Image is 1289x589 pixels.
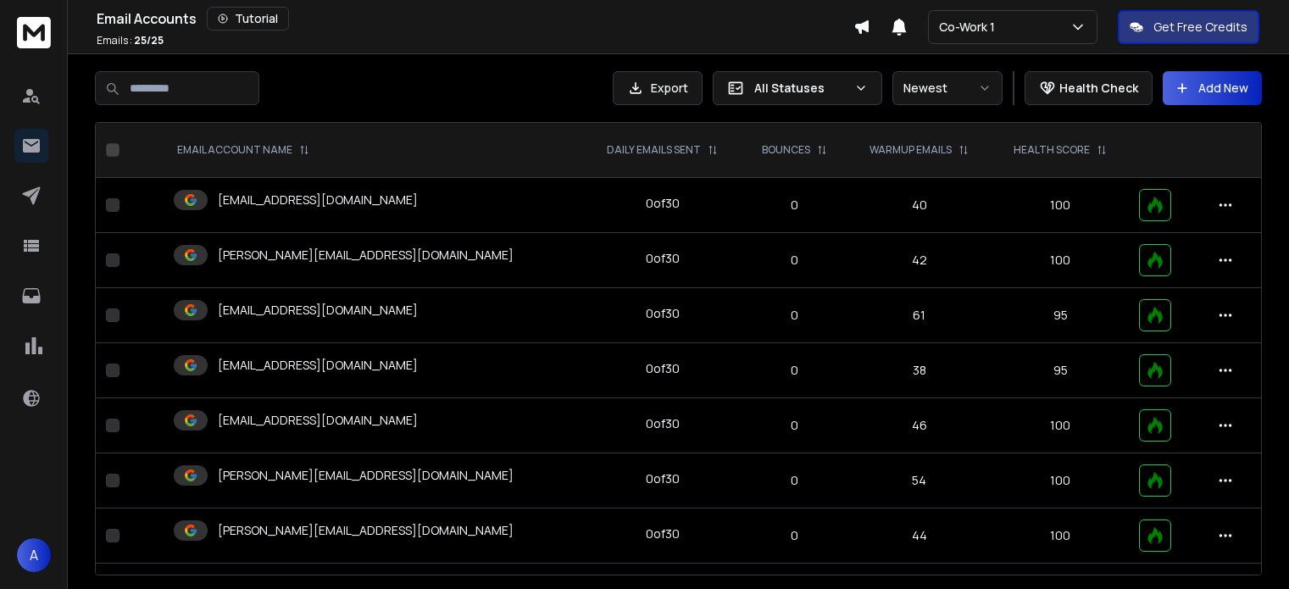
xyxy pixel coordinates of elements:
p: Co-Work 1 [939,19,1002,36]
td: 40 [847,178,992,233]
p: [PERSON_NAME][EMAIL_ADDRESS][DOMAIN_NAME] [218,247,514,264]
p: Emails : [97,34,164,47]
p: WARMUP EMAILS [870,143,952,157]
p: [EMAIL_ADDRESS][DOMAIN_NAME] [218,302,418,319]
span: 25 / 25 [134,33,164,47]
p: All Statuses [754,80,847,97]
button: Health Check [1025,71,1153,105]
button: Add New [1163,71,1262,105]
p: HEALTH SCORE [1014,143,1090,157]
td: 38 [847,343,992,398]
div: 0 of 30 [646,195,680,212]
div: 0 of 30 [646,415,680,432]
td: 100 [992,233,1129,288]
p: BOUNCES [762,143,810,157]
button: Export [613,71,703,105]
p: 0 [752,252,837,269]
td: 42 [847,233,992,288]
div: Email Accounts [97,7,853,31]
button: Tutorial [207,7,289,31]
p: 0 [752,197,837,214]
td: 61 [847,288,992,343]
td: 100 [992,398,1129,453]
div: 0 of 30 [646,305,680,322]
p: DAILY EMAILS SENT [607,143,701,157]
p: 0 [752,307,837,324]
p: 0 [752,362,837,379]
button: Newest [892,71,1003,105]
p: [EMAIL_ADDRESS][DOMAIN_NAME] [218,192,418,208]
div: 0 of 30 [646,250,680,267]
div: EMAIL ACCOUNT NAME [177,143,309,157]
td: 100 [992,453,1129,508]
p: [EMAIL_ADDRESS][DOMAIN_NAME] [218,357,418,374]
td: 95 [992,343,1129,398]
p: 0 [752,472,837,489]
div: 0 of 30 [646,360,680,377]
td: 54 [847,453,992,508]
p: Health Check [1059,80,1138,97]
p: 0 [752,417,837,434]
p: Get Free Credits [1153,19,1247,36]
td: 100 [992,178,1129,233]
div: 0 of 30 [646,470,680,487]
button: A [17,538,51,572]
p: [PERSON_NAME][EMAIL_ADDRESS][DOMAIN_NAME] [218,467,514,484]
p: 0 [752,527,837,544]
div: 0 of 30 [646,525,680,542]
td: 44 [847,508,992,564]
td: 95 [992,288,1129,343]
p: [PERSON_NAME][EMAIL_ADDRESS][DOMAIN_NAME] [218,522,514,539]
p: [EMAIL_ADDRESS][DOMAIN_NAME] [218,412,418,429]
td: 46 [847,398,992,453]
td: 100 [992,508,1129,564]
button: Get Free Credits [1118,10,1259,44]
